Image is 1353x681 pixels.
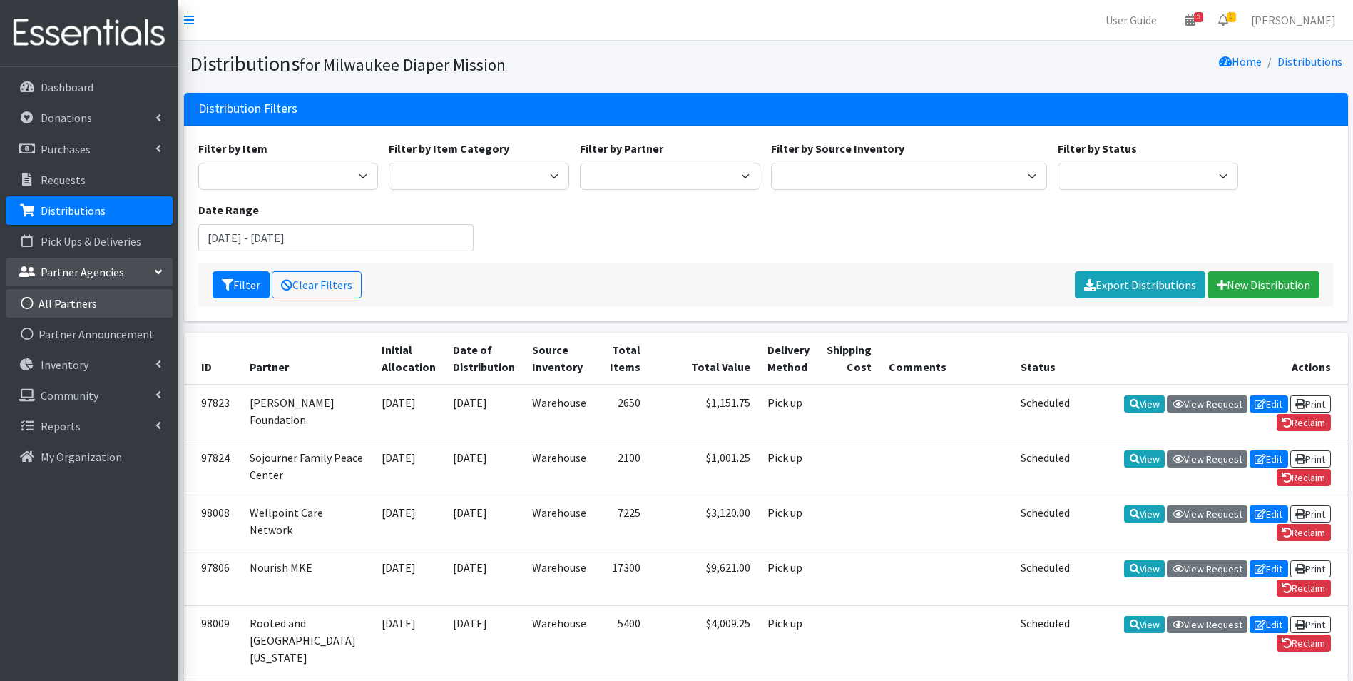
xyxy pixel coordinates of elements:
a: Donations [6,104,173,132]
label: Date Range [198,201,259,218]
a: Reclaim [1277,524,1331,541]
td: [DATE] [373,605,444,675]
td: 7225 [595,495,649,550]
label: Filter by Item [198,140,267,157]
td: Nourish MKE [241,550,373,605]
a: Print [1290,395,1331,413]
a: Distributions [6,196,173,225]
th: Total Value [649,333,759,385]
td: $3,120.00 [649,495,759,550]
td: [PERSON_NAME] Foundation [241,385,373,440]
td: [DATE] [444,440,524,495]
td: Pick up [759,440,818,495]
a: View [1124,505,1165,523]
label: Filter by Source Inventory [771,140,904,157]
p: Donations [41,111,92,125]
p: My Organization [41,450,122,464]
td: Scheduled [1012,385,1078,440]
td: 97824 [184,440,241,495]
p: Distributions [41,203,106,218]
a: View [1124,450,1165,468]
a: All Partners [6,289,173,318]
td: [DATE] [444,495,524,550]
a: View Request [1167,560,1247,577]
a: Export Distributions [1075,271,1205,298]
td: 2100 [595,440,649,495]
a: View [1124,616,1165,633]
a: Edit [1250,505,1288,523]
label: Filter by Partner [580,140,663,157]
td: [DATE] [444,385,524,440]
a: Home [1219,54,1262,69]
p: Requests [41,173,86,187]
a: Print [1290,616,1331,633]
td: Scheduled [1012,495,1078,550]
td: [DATE] [373,550,444,605]
a: 5 [1174,6,1207,34]
a: Edit [1250,560,1288,577]
a: Partner Announcement [6,320,173,348]
th: Actions [1078,333,1348,385]
a: User Guide [1094,6,1168,34]
td: Scheduled [1012,440,1078,495]
a: Print [1290,505,1331,523]
td: Scheduled [1012,605,1078,675]
a: View Request [1167,395,1247,413]
img: HumanEssentials [6,9,173,57]
a: Partner Agencies [6,258,173,286]
td: [DATE] [444,605,524,675]
p: Reports [41,419,81,433]
td: 17300 [595,550,649,605]
td: Pick up [759,605,818,675]
td: 98009 [184,605,241,675]
a: View Request [1167,505,1247,523]
td: Pick up [759,385,818,440]
td: [DATE] [444,550,524,605]
a: Purchases [6,135,173,163]
p: Dashboard [41,80,93,94]
td: Sojourner Family Peace Center [241,440,373,495]
a: View Request [1167,450,1247,468]
a: Edit [1250,616,1288,633]
small: for Milwaukee Diaper Mission [300,54,506,75]
td: Pick up [759,495,818,550]
span: 5 [1194,12,1203,22]
button: Filter [213,271,270,298]
th: Total Items [595,333,649,385]
a: Reclaim [1277,414,1331,431]
p: Partner Agencies [41,265,124,279]
th: Initial Allocation [373,333,444,385]
a: My Organization [6,443,173,471]
a: Distributions [1277,54,1342,69]
a: Print [1290,560,1331,577]
th: Shipping Cost [818,333,880,385]
a: Dashboard [6,73,173,101]
th: Source Inventory [524,333,595,385]
a: View [1124,395,1165,413]
a: View [1124,560,1165,577]
label: Filter by Item Category [389,140,509,157]
a: View Request [1167,616,1247,633]
td: Warehouse [524,385,595,440]
th: Delivery Method [759,333,818,385]
label: Filter by Status [1058,140,1137,157]
a: Reclaim [1277,580,1331,597]
th: Status [1012,333,1078,385]
td: Warehouse [524,495,595,550]
td: 2650 [595,385,649,440]
td: Pick up [759,550,818,605]
td: [DATE] [373,495,444,550]
th: ID [184,333,241,385]
a: Reclaim [1277,635,1331,652]
a: Requests [6,166,173,194]
span: 6 [1227,12,1236,22]
td: $4,009.25 [649,605,759,675]
td: Scheduled [1012,550,1078,605]
td: Warehouse [524,550,595,605]
a: Edit [1250,395,1288,413]
a: [PERSON_NAME] [1240,6,1347,34]
a: Edit [1250,450,1288,468]
td: 97823 [184,385,241,440]
p: Inventory [41,358,88,372]
td: $9,621.00 [649,550,759,605]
